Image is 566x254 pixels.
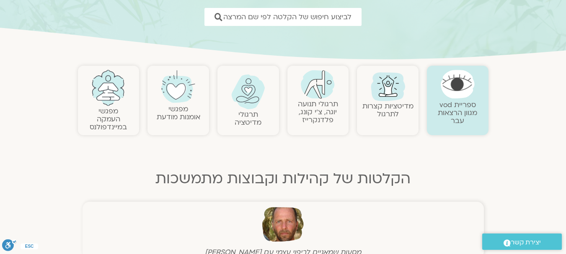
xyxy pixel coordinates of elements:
a: ספריית vodמגוון הרצאות עבר [438,100,477,126]
a: לביצוע חיפוש של הקלטה לפי שם המרצה [204,8,362,26]
a: תרגולימדיטציה [235,110,261,127]
a: מפגשיהעמקה במיינדפולנס [90,106,127,132]
a: יצירת קשר [482,233,562,250]
a: תרגולי תנועהיוגה, צ׳י קונג, פלדנקרייז [298,99,338,125]
span: לביצוע חיפוש של הקלטה לפי שם המרצה [223,13,351,21]
a: מדיטציות קצרות לתרגול [362,101,414,119]
h2: הקלטות של קהילות וקבוצות מתמשכות [78,170,488,187]
a: מפגשיאומנות מודעת [157,104,200,122]
span: יצירת קשר [511,237,541,248]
